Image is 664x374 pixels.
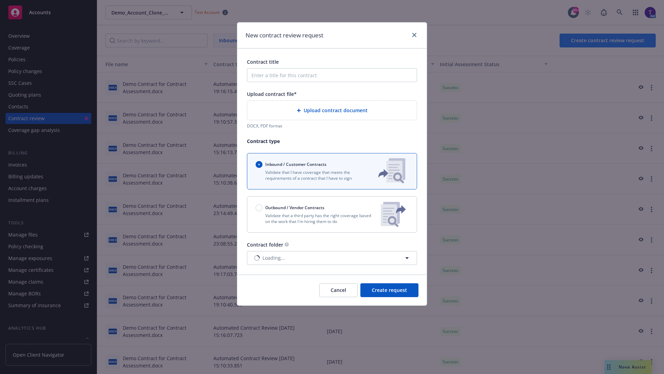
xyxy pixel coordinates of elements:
[256,213,375,224] p: Validate that a third party has the right coverage based on the work that I'm hiring them to do
[304,107,368,114] span: Upload contract document
[247,59,279,65] span: Contract title
[247,123,417,129] div: DOCX, PDF format
[247,68,417,82] input: Enter a title for this contract
[247,100,417,120] div: Upload contract document
[247,196,417,233] button: Outbound / Vendor ContractsValidate that a third party has the right coverage based on the work t...
[256,204,262,211] input: Outbound / Vendor Contracts
[262,254,285,261] span: Loading...
[247,153,417,189] button: Inbound / Customer ContractsValidate that I have coverage that meets the requirements of a contra...
[372,287,407,293] span: Create request
[246,31,323,40] h1: New contract review request
[247,241,283,248] span: Contract folder
[247,91,297,97] span: Upload contract file*
[247,137,417,145] p: Contract type
[265,161,326,167] span: Inbound / Customer Contracts
[319,283,358,297] button: Cancel
[247,251,417,265] button: Loading...
[265,205,324,211] span: Outbound / Vendor Contracts
[331,287,346,293] span: Cancel
[256,161,262,168] input: Inbound / Customer Contracts
[410,31,418,39] a: close
[256,169,367,181] p: Validate that I have coverage that meets the requirements of a contract that I have to sign
[360,283,418,297] button: Create request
